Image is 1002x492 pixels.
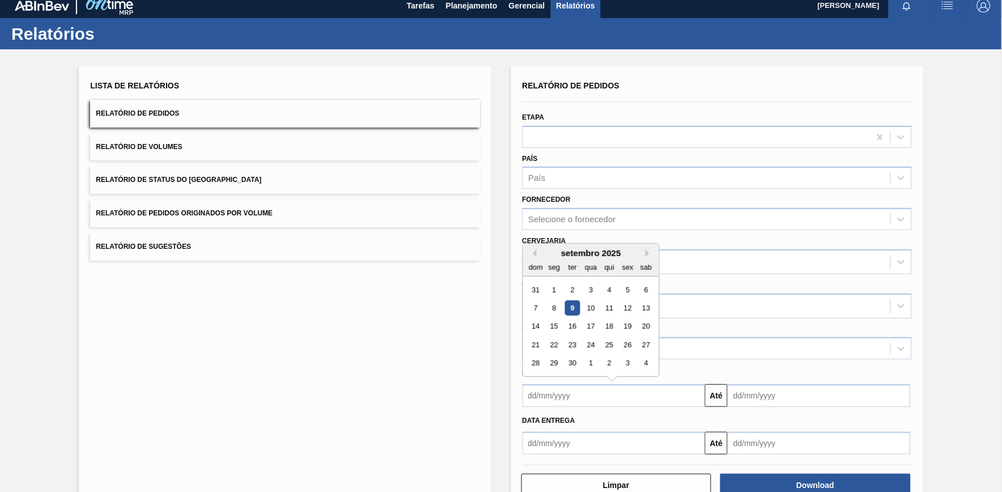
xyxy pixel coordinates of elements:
div: Choose quarta-feira, 3 de setembro de 2025 [583,282,598,298]
input: dd/mm/yyyy [523,432,706,455]
span: Relatório de Status do [GEOGRAPHIC_DATA] [96,176,261,184]
div: Choose quinta-feira, 25 de setembro de 2025 [601,337,617,353]
div: Choose segunda-feira, 8 de setembro de 2025 [546,300,562,316]
div: Choose domingo, 28 de setembro de 2025 [528,356,544,371]
div: qui [601,260,617,275]
div: Choose terça-feira, 9 de setembro de 2025 [564,300,580,316]
div: Choose sexta-feira, 12 de setembro de 2025 [620,300,635,316]
div: dom [528,260,544,275]
label: Fornecedor [523,196,571,203]
span: Relatório de Volumes [96,143,182,151]
div: Choose terça-feira, 30 de setembro de 2025 [564,356,580,371]
button: Até [705,432,728,455]
div: Choose terça-feira, 23 de setembro de 2025 [564,337,580,353]
div: Choose segunda-feira, 1 de setembro de 2025 [546,282,562,298]
div: Selecione o fornecedor [529,215,616,224]
div: Choose quinta-feira, 4 de setembro de 2025 [601,282,617,298]
div: Choose sexta-feira, 3 de outubro de 2025 [620,356,635,371]
button: Relatório de Pedidos Originados por Volume [90,200,479,227]
button: Relatório de Volumes [90,133,479,161]
button: Relatório de Status do [GEOGRAPHIC_DATA] [90,166,479,194]
div: Choose quinta-feira, 11 de setembro de 2025 [601,300,617,316]
div: Choose segunda-feira, 15 de setembro de 2025 [546,319,562,334]
span: Relatório de Sugestões [96,243,191,251]
label: País [523,155,538,163]
div: qua [583,260,598,275]
span: Relatório de Pedidos [96,109,179,117]
div: Choose quarta-feira, 10 de setembro de 2025 [583,300,598,316]
span: Relatório de Pedidos [523,81,620,90]
div: Choose segunda-feira, 22 de setembro de 2025 [546,337,562,353]
div: Choose domingo, 7 de setembro de 2025 [528,300,544,316]
div: Choose segunda-feira, 29 de setembro de 2025 [546,356,562,371]
button: Relatório de Pedidos [90,100,479,128]
input: dd/mm/yyyy [523,384,706,407]
div: Choose sexta-feira, 5 de setembro de 2025 [620,282,635,298]
div: Choose quinta-feira, 2 de outubro de 2025 [601,356,617,371]
div: Choose sábado, 13 de setembro de 2025 [638,300,653,316]
label: Cervejaria [523,237,566,245]
div: Choose sexta-feira, 19 de setembro de 2025 [620,319,635,334]
button: Next Month [646,249,653,257]
div: Choose sábado, 20 de setembro de 2025 [638,319,653,334]
div: month 2025-09 [527,281,655,372]
div: Choose terça-feira, 16 de setembro de 2025 [564,319,580,334]
span: Lista de Relatórios [90,81,179,90]
div: seg [546,260,562,275]
div: Choose quarta-feira, 24 de setembro de 2025 [583,337,598,353]
button: Relatório de Sugestões [90,233,479,261]
label: Etapa [523,113,545,121]
h1: Relatórios [11,27,213,40]
span: Data entrega [523,417,575,425]
div: Choose domingo, 21 de setembro de 2025 [528,337,544,353]
div: Choose quarta-feira, 17 de setembro de 2025 [583,319,598,334]
img: TNhmsLtSVTkK8tSr43FrP2fwEKptu5GPRR3wAAAABJRU5ErkJggg== [15,1,69,11]
button: Até [705,384,728,407]
div: Choose sábado, 6 de setembro de 2025 [638,282,653,298]
div: Choose sábado, 27 de setembro de 2025 [638,337,653,353]
div: sex [620,260,635,275]
div: Choose sexta-feira, 26 de setembro de 2025 [620,337,635,353]
div: Choose sábado, 4 de outubro de 2025 [638,356,653,371]
div: Choose domingo, 31 de agosto de 2025 [528,282,544,298]
div: ter [564,260,580,275]
input: dd/mm/yyyy [728,384,911,407]
div: Choose terça-feira, 2 de setembro de 2025 [564,282,580,298]
div: setembro 2025 [523,248,659,258]
div: sab [638,260,653,275]
div: Choose quarta-feira, 1 de outubro de 2025 [583,356,598,371]
input: dd/mm/yyyy [728,432,911,455]
div: Choose quinta-feira, 18 de setembro de 2025 [601,319,617,334]
div: País [529,173,546,183]
div: Choose domingo, 14 de setembro de 2025 [528,319,544,334]
button: Previous Month [529,249,537,257]
span: Relatório de Pedidos Originados por Volume [96,209,273,217]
